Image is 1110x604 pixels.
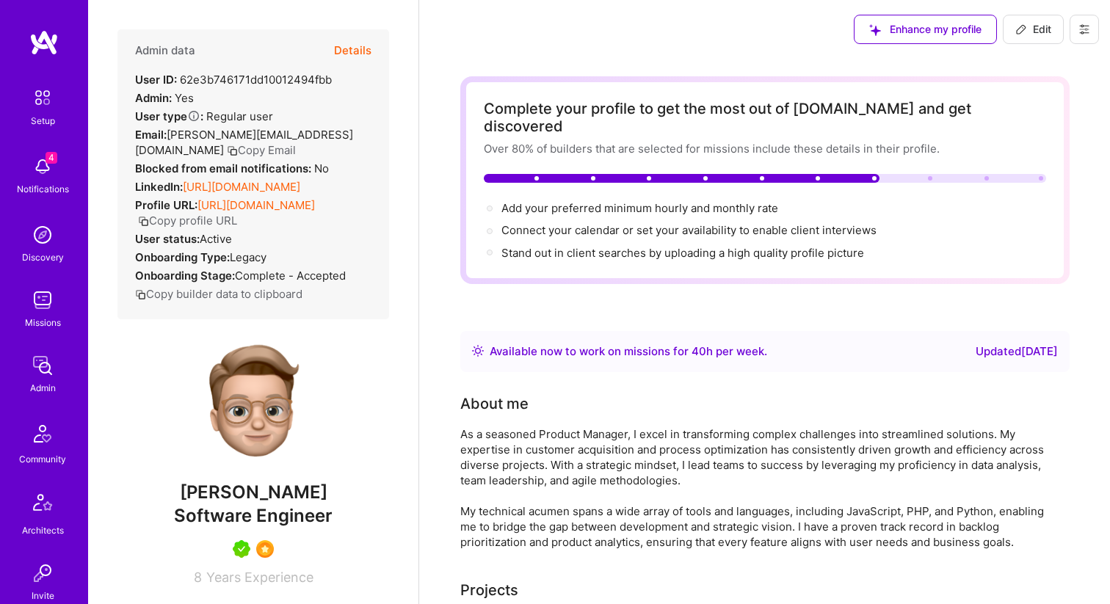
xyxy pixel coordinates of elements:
[22,250,64,265] div: Discovery
[25,315,61,330] div: Missions
[227,145,238,156] i: icon Copy
[460,426,1048,550] div: As a seasoned Product Manager, I excel in transforming complex challenges into streamlined soluti...
[484,141,1046,156] div: Over 80% of builders that are selected for missions include these details in their profile.
[135,72,332,87] div: 62e3b746171dd10012494fbb
[501,201,778,215] span: Add your preferred minimum hourly and monthly rate
[135,91,172,105] strong: Admin:
[976,343,1058,360] div: Updated [DATE]
[135,289,146,300] i: icon Copy
[334,29,371,72] button: Details
[1015,22,1051,37] span: Edit
[135,73,177,87] strong: User ID:
[460,579,518,601] div: Projects
[25,487,60,523] img: Architects
[227,142,296,158] button: Copy Email
[460,393,529,415] div: About me
[22,523,64,538] div: Architects
[19,451,66,467] div: Community
[206,570,313,585] span: Years Experience
[138,213,237,228] button: Copy profile URL
[174,505,333,526] span: Software Engineer
[235,269,346,283] span: Complete - Accepted
[484,100,1046,135] div: Complete your profile to get the most out of [DOMAIN_NAME] and get discovered
[138,216,149,227] i: icon Copy
[230,250,266,264] span: legacy
[117,481,389,503] span: [PERSON_NAME]
[135,198,197,212] strong: Profile URL:
[256,540,274,558] img: SelectionTeam
[233,540,250,558] img: A.Teamer in Residence
[135,109,273,124] div: Regular user
[135,128,353,157] span: [PERSON_NAME][EMAIL_ADDRESS][DOMAIN_NAME]
[194,570,202,585] span: 8
[501,223,877,237] span: Connect your calendar or set your availability to enable client interviews
[135,250,230,264] strong: Onboarding Type:
[195,343,312,460] img: User Avatar
[31,113,55,128] div: Setup
[135,269,235,283] strong: Onboarding Stage:
[46,152,57,164] span: 4
[135,109,203,123] strong: User type :
[28,558,57,588] img: Invite
[501,245,864,261] div: Stand out in client searches by uploading a high quality profile picture
[28,220,57,250] img: discovery
[135,44,195,57] h4: Admin data
[197,198,315,212] a: [URL][DOMAIN_NAME]
[135,180,183,194] strong: LinkedIn:
[32,588,54,603] div: Invite
[17,181,69,197] div: Notifications
[135,286,302,302] button: Copy builder data to clipboard
[869,22,982,37] span: Enhance my profile
[27,82,58,113] img: setup
[28,351,57,380] img: admin teamwork
[135,232,200,246] strong: User status:
[869,24,881,36] i: icon SuggestedTeams
[135,128,167,142] strong: Email:
[135,161,314,175] strong: Blocked from email notifications:
[25,416,60,451] img: Community
[183,180,300,194] a: [URL][DOMAIN_NAME]
[28,152,57,181] img: bell
[472,345,484,357] img: Availability
[1003,15,1064,44] button: Edit
[29,29,59,56] img: logo
[490,343,767,360] div: Available now to work on missions for h per week .
[30,380,56,396] div: Admin
[187,109,200,123] i: Help
[200,232,232,246] span: Active
[28,285,57,315] img: teamwork
[135,90,194,106] div: Yes
[135,161,329,176] div: No
[692,344,706,358] span: 40
[854,15,997,44] button: Enhance my profile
